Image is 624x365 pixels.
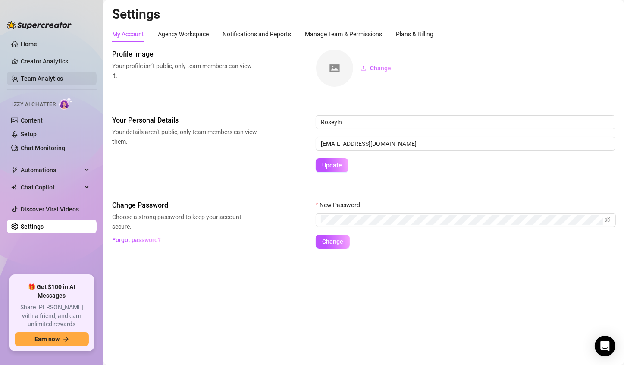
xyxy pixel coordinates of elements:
div: Notifications and Reports [223,29,291,39]
div: Open Intercom Messenger [595,336,615,356]
span: thunderbolt [11,167,18,173]
span: arrow-right [63,336,69,342]
span: Earn now [34,336,60,343]
a: Content [21,117,43,124]
span: Your profile isn’t public, only team members can view it. [112,61,257,80]
a: Creator Analytics [21,54,90,68]
input: New Password [321,215,603,225]
span: upload [361,65,367,71]
span: Your details aren’t public, only team members can view them. [112,127,257,146]
span: Forgot password? [113,236,161,243]
span: Automations [21,163,82,177]
a: Team Analytics [21,75,63,82]
a: Chat Monitoring [21,145,65,151]
span: Choose a strong password to keep your account secure. [112,212,257,231]
span: Share [PERSON_NAME] with a friend, and earn unlimited rewards [15,303,89,329]
a: Setup [21,131,37,138]
span: Change [370,65,391,72]
img: Chat Copilot [11,184,17,190]
div: Plans & Billing [396,29,433,39]
button: Earn nowarrow-right [15,332,89,346]
span: Profile image [112,49,257,60]
span: Change Password [112,200,257,211]
span: Your Personal Details [112,115,257,126]
img: square-placeholder.png [316,50,353,87]
input: Enter name [316,115,615,129]
h2: Settings [112,6,615,22]
a: Home [21,41,37,47]
button: Change [354,61,398,75]
a: Discover Viral Videos [21,206,79,213]
div: My Account [112,29,144,39]
span: 🎁 Get $100 in AI Messages [15,283,89,300]
div: Agency Workspace [158,29,209,39]
button: Update [316,158,348,172]
button: Forgot password? [112,233,161,247]
span: Update [322,162,342,169]
a: Settings [21,223,44,230]
input: Enter new email [316,137,615,151]
span: Change [322,238,343,245]
label: New Password [316,200,366,210]
span: Izzy AI Chatter [12,101,56,109]
img: AI Chatter [59,97,72,110]
button: Change [316,235,350,249]
div: Manage Team & Permissions [305,29,382,39]
span: eye-invisible [605,217,611,223]
span: Chat Copilot [21,180,82,194]
img: logo-BBDzfeDw.svg [7,21,72,29]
